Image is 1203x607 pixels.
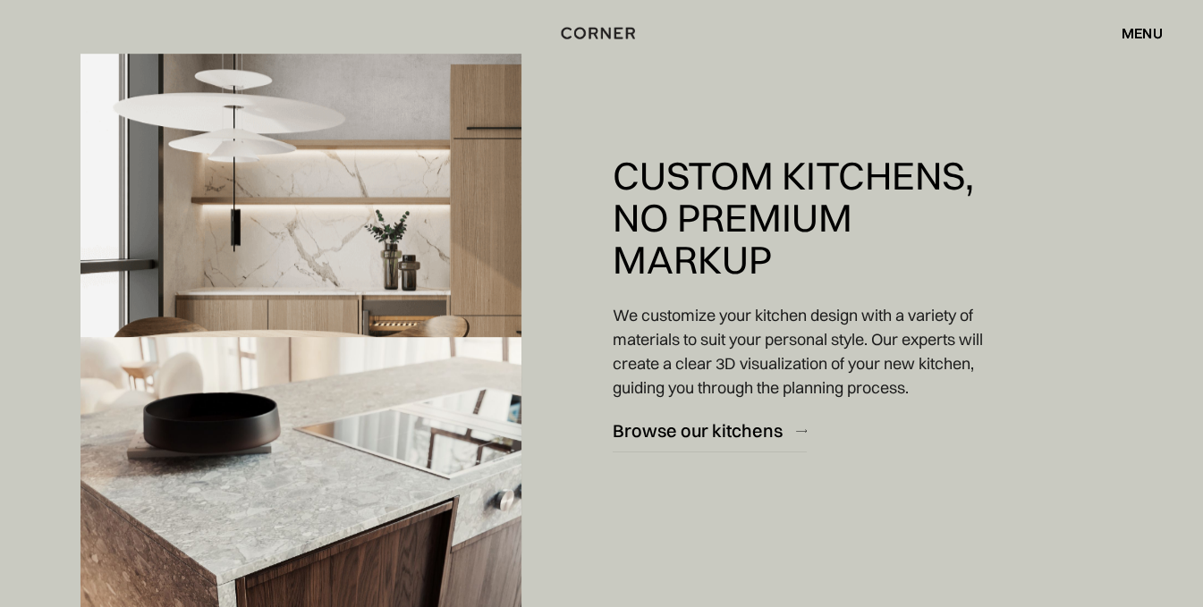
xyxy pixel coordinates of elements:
h2: Custom Kitchens, No Premium Markup [613,155,999,282]
p: We customize your kitchen design with a variety of materials to suit your personal style. Our exp... [613,303,999,400]
div: menu [1122,26,1163,40]
a: Browse our kitchens [613,409,807,452]
a: home [556,21,648,45]
div: Browse our kitchens [613,418,783,443]
div: menu [1104,18,1163,48]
